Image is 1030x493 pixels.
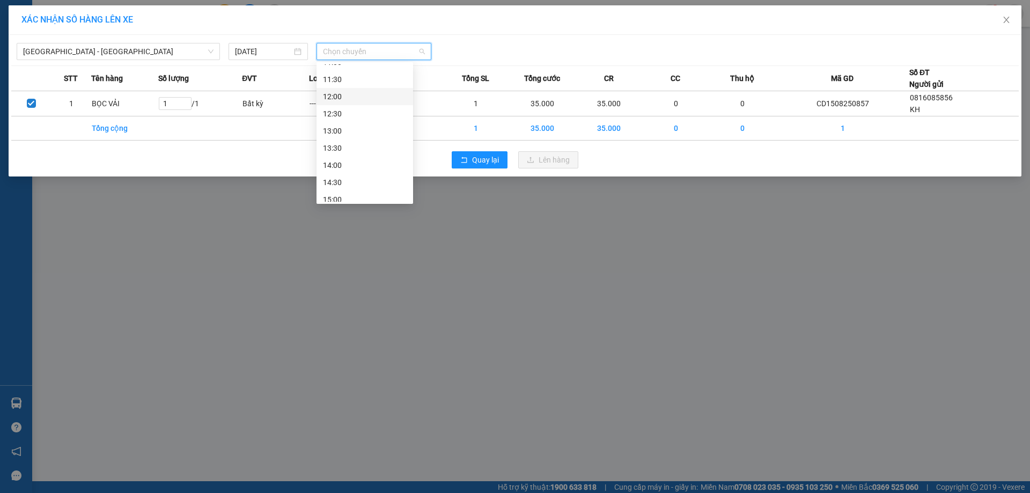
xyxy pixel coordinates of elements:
span: Thu hộ [730,72,754,84]
span: CC [671,72,680,84]
td: 35.000 [509,91,576,116]
td: 0 [642,116,709,141]
div: 14:00 [323,159,407,171]
td: BỌC VẢI [91,91,158,116]
td: 35.000 [576,116,642,141]
td: CD1508250857 [776,91,909,116]
span: CR [604,72,614,84]
td: --- [309,91,376,116]
div: 12:30 [323,108,407,120]
img: logo.jpg [13,13,94,67]
button: Close [991,5,1021,35]
span: Tổng cước [524,72,560,84]
button: uploadLên hàng [518,151,578,168]
span: Tổng SL [462,72,489,84]
li: 271 - [PERSON_NAME] - [GEOGRAPHIC_DATA] - [GEOGRAPHIC_DATA] [100,26,448,40]
div: 12:00 [323,91,407,102]
div: 13:30 [323,142,407,154]
td: Bất kỳ [242,91,308,116]
span: Mã GD [831,72,854,84]
span: Quay lại [472,154,499,166]
div: Số ĐT Người gửi [909,67,944,90]
span: 0816085856 [910,93,953,102]
span: Số lượng [158,72,189,84]
div: 15:00 [323,194,407,205]
td: 1 [776,116,909,141]
span: rollback [460,156,468,165]
span: KH [910,105,920,114]
span: Tên hàng [91,72,123,84]
td: 0 [709,91,776,116]
div: 13:00 [323,125,407,137]
td: 0 [642,91,709,116]
div: 14:30 [323,176,407,188]
div: 11:30 [323,73,407,85]
input: 15/08/2025 [235,46,292,57]
span: ĐVT [242,72,257,84]
button: rollbackQuay lại [452,151,507,168]
span: close [1002,16,1011,24]
td: 1 [51,91,92,116]
td: 1 [442,91,509,116]
span: Loại hàng [309,72,343,84]
td: 35.000 [509,116,576,141]
td: / 1 [158,91,242,116]
td: 0 [709,116,776,141]
span: XÁC NHẬN SỐ HÀNG LÊN XE [21,14,133,25]
b: GỬI : VP Cái Dăm [13,73,128,91]
td: 1 [442,116,509,141]
span: Chọn chuyến [323,43,425,60]
td: 35.000 [576,91,642,116]
span: STT [64,72,78,84]
span: Quảng Ninh - Hà Nội [23,43,214,60]
td: Tổng cộng [91,116,158,141]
